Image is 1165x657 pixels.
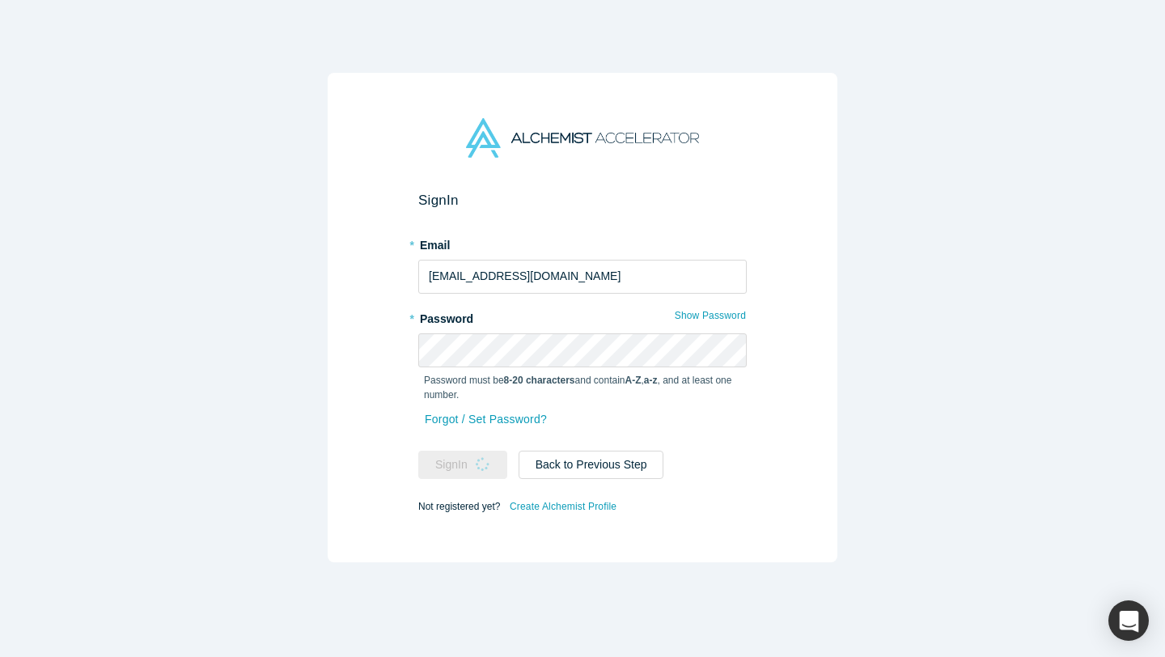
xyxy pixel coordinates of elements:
strong: A-Z [625,375,642,386]
a: Create Alchemist Profile [509,496,617,517]
strong: a-z [644,375,658,386]
button: Show Password [674,305,747,326]
span: Not registered yet? [418,500,500,511]
label: Password [418,305,747,328]
img: Alchemist Accelerator Logo [466,118,699,158]
button: SignIn [418,451,507,479]
a: Forgot / Set Password? [424,405,548,434]
p: Password must be and contain , , and at least one number. [424,373,741,402]
button: Back to Previous Step [519,451,664,479]
strong: 8-20 characters [504,375,575,386]
h2: Sign In [418,192,747,209]
label: Email [418,231,747,254]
